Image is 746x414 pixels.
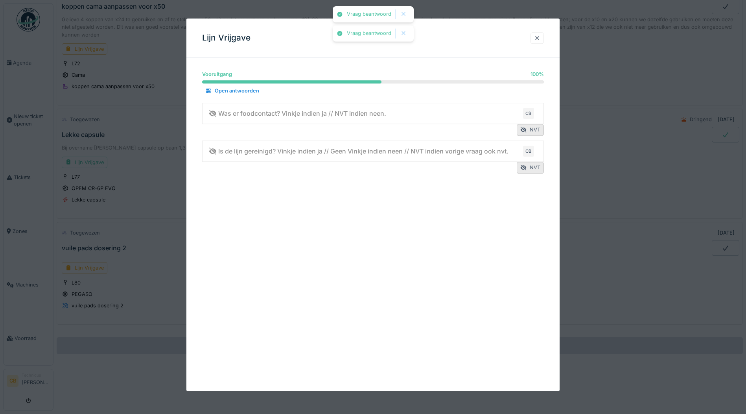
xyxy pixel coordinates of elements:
[202,33,251,43] h3: Lijn Vrijgave
[517,162,544,174] div: NVT
[206,106,540,121] summary: Was er foodcontact? Vinkje indien ja // NVT indien neen.CB
[347,11,391,18] div: Vraag beantwoord
[517,124,544,136] div: NVT
[206,144,540,159] summary: Is de lijn gereinigd? Vinkje indien ja // Geen Vinkje indien neen // NVT indien vorige vraag ook ...
[202,70,232,78] div: Vooruitgang
[209,109,386,118] div: Was er foodcontact? Vinkje indien ja // NVT indien neen.
[209,146,508,156] div: Is de lijn gereinigd? Vinkje indien ja // Geen Vinkje indien neen // NVT indien vorige vraag ook ...
[523,146,534,157] div: CB
[202,86,262,96] div: Open antwoorden
[202,81,544,84] progress: 100 %
[530,70,544,78] div: 100 %
[347,30,391,37] div: Vraag beantwoord
[523,108,534,119] div: CB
